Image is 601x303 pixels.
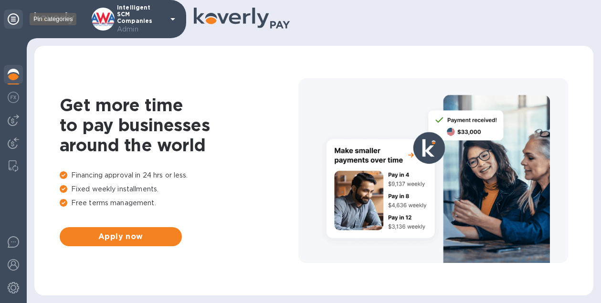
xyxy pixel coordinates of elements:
p: Fixed weekly installments. [60,184,298,194]
button: Apply now [60,227,182,246]
span: Apply now [67,231,174,242]
img: Foreign exchange [8,92,19,103]
p: Free terms management. [60,198,298,208]
p: Intelligent SCM Companies [117,4,165,34]
p: Admin [117,24,165,34]
img: Logo [34,12,74,24]
h1: Get more time to pay businesses around the world [60,95,298,155]
p: Financing approval in 24 hrs or less. [60,170,298,180]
